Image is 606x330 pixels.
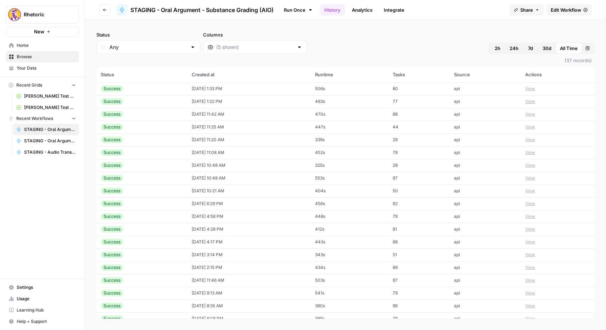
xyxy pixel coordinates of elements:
td: 404s [311,185,388,197]
td: api [450,121,521,133]
td: api [450,172,521,185]
a: Analytics [348,4,377,16]
td: 87 [388,172,449,185]
td: 87 [388,274,449,287]
td: [DATE] 4:17 PM [187,236,311,248]
button: View [525,98,535,105]
span: 24h [510,45,518,52]
td: 443s [311,236,388,248]
span: Usage [17,296,76,302]
td: api [450,146,521,159]
button: Share [510,4,544,16]
span: New [34,28,44,35]
td: api [450,223,521,236]
div: Success [101,175,123,181]
button: Recent Workflows [6,113,79,124]
div: Success [101,111,123,117]
td: [DATE] 11:08 AM [187,146,311,159]
button: View [525,252,535,258]
td: api [450,185,521,197]
a: [PERSON_NAME] Test Workflow - Copilot Example Grid [13,90,79,102]
td: api [450,133,521,146]
span: [PERSON_NAME] Test Workflow - Copilot Example Grid [24,93,76,99]
td: [DATE] 11:25 AM [187,121,311,133]
div: Success [101,162,123,169]
td: 79 [388,287,449,299]
button: View [525,239,535,245]
td: [DATE] 4:58 PM [187,210,311,223]
button: View [525,226,535,232]
td: [DATE] 11:42 AM [187,108,311,121]
button: Workspace: Rhetoric [6,6,79,23]
td: 79 [388,312,449,325]
td: api [450,108,521,121]
td: 553s [311,172,388,185]
button: View [525,111,535,117]
td: 79 [388,210,449,223]
button: View [525,137,535,143]
div: Success [101,252,123,258]
span: STAGING - Audio Transcribe [24,149,76,155]
td: [DATE] 4:28 PM [187,223,311,236]
th: Tasks [388,67,449,82]
td: api [450,248,521,261]
td: 456s [311,197,388,210]
td: 77 [388,95,449,108]
td: [DATE] 2:15 PM [187,261,311,274]
a: Settings [6,282,79,293]
button: Recent Grids [6,80,79,90]
button: View [525,86,535,92]
button: View [525,315,535,322]
label: Status [96,31,200,38]
th: Actions [521,67,595,82]
button: View [525,303,535,309]
a: Run Once [279,4,317,16]
td: 389s [311,312,388,325]
td: 44 [388,121,449,133]
span: Your Data [17,65,76,71]
button: 24h [505,43,523,54]
button: View [525,188,535,194]
span: Recent Grids [16,82,42,88]
td: 80 [388,82,449,95]
td: 434s [311,261,388,274]
div: Success [101,226,123,232]
div: Success [101,290,123,296]
button: View [525,264,535,271]
a: History [320,4,345,16]
input: (5 shown) [216,44,294,51]
span: Help + Support [17,318,76,325]
a: Edit Workflow [546,4,592,16]
td: api [450,236,521,248]
td: api [450,95,521,108]
td: api [450,159,521,172]
button: View [525,175,535,181]
td: 339s [311,133,388,146]
div: Success [101,137,123,143]
a: STAGING - Audio Transcribe [13,147,79,158]
td: 88 [388,108,449,121]
span: STAGING - Oral Argument - Substance Grading (AIO) [130,6,274,14]
td: [DATE] 1:22 PM [187,95,311,108]
td: api [450,210,521,223]
td: 89 [388,261,449,274]
img: Rhetoric Logo [8,8,21,21]
a: Browse [6,51,79,62]
td: 51 [388,248,449,261]
button: View [525,149,535,156]
button: New [6,26,79,37]
span: Browse [17,54,76,60]
input: Any [110,44,187,51]
span: All Time [560,45,578,52]
span: Edit Workflow [551,6,581,13]
label: Columns [203,31,307,38]
td: 96 [388,299,449,312]
span: Learning Hub [17,307,76,313]
div: Success [101,239,123,245]
a: Usage [6,293,79,304]
span: Recent Workflows [16,115,53,122]
span: Home [17,42,76,49]
div: Success [101,200,123,207]
button: Help + Support [6,316,79,327]
div: Success [101,149,123,156]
